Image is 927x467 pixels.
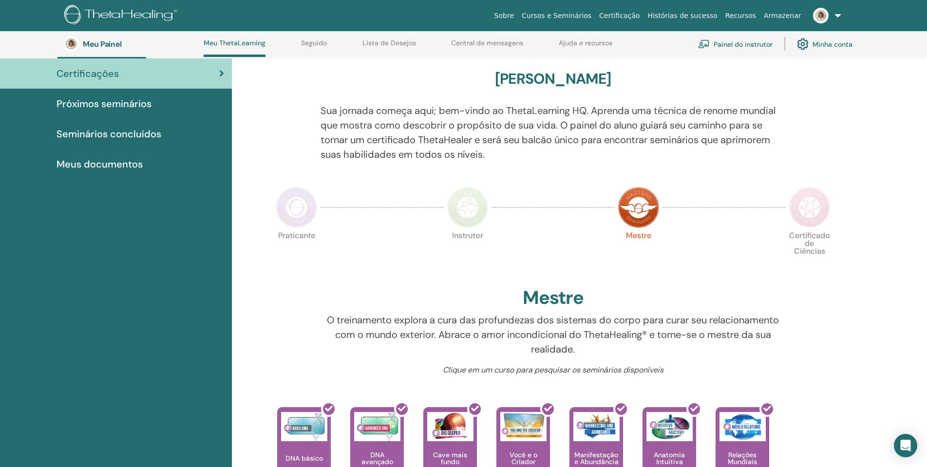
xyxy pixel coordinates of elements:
img: logo.png [64,5,181,27]
font: Sua jornada começa aqui; bem-vindo ao ThetaLearning HQ. Aprenda uma técnica de renome mundial que... [321,104,776,161]
img: Mestre [618,187,659,228]
a: Painel do instrutor [698,33,773,55]
a: Central de mensagens [451,39,523,55]
font: Minha conta [813,40,852,49]
font: Certificação [599,12,640,19]
img: Relações Mundiais [719,412,766,441]
font: Recursos [725,12,756,19]
font: Meu Painel [83,39,122,49]
a: Histórias de sucesso [644,7,721,25]
font: Armazenar [764,12,801,19]
font: Certificações [57,67,119,80]
font: Histórias de sucesso [648,12,718,19]
a: Seguido [301,39,327,55]
font: Manifestação e Abundância [574,450,619,466]
font: Seguido [301,38,327,47]
img: Praticante [276,187,317,228]
img: Instrutor [447,187,488,228]
font: Sobre [494,12,514,19]
a: Certificação [595,7,643,25]
font: Mestre [626,230,651,241]
font: Seminários concluídos [57,128,161,140]
img: chalkboard-teacher.svg [698,39,710,48]
img: Você e o Criador [500,412,547,439]
img: DNA avançado [354,412,400,441]
a: Cursos e Seminários [518,7,595,25]
font: [PERSON_NAME] [495,69,611,88]
font: Instrutor [452,230,483,241]
font: Próximos seminários [57,97,151,110]
font: O treinamento explora a cura das profundezas dos sistemas do corpo para curar seu relacionamento ... [327,314,779,355]
img: Cave mais fundo [427,412,473,441]
a: Sobre [491,7,518,25]
font: Clique em um curso para pesquisar os seminários disponíveis [443,365,663,375]
font: Meu ThetaLearning [204,38,265,47]
font: Mestre [523,285,584,310]
a: Armazenar [760,7,805,25]
img: DNA básico [281,412,327,441]
img: Anatomia Intuitiva [646,412,693,441]
img: cog.svg [797,36,809,52]
a: Lista de Desejos [362,39,416,55]
font: Certificado de Ciências [789,230,830,256]
img: default.jpg [63,36,79,52]
a: Recursos [721,7,760,25]
font: Painel do instrutor [714,40,773,49]
font: Central de mensagens [451,38,523,47]
img: default.jpg [813,8,829,23]
font: Cursos e Seminários [522,12,591,19]
img: Manifestação e Abundância [573,412,620,441]
a: Minha conta [797,33,852,55]
font: Meus documentos [57,158,143,170]
font: Praticante [278,230,315,241]
div: Open Intercom Messenger [894,434,917,457]
img: Certificado de Ciências [789,187,830,228]
a: Ajuda e recursos [559,39,612,55]
a: Meu ThetaLearning [204,39,265,57]
font: Ajuda e recursos [559,38,612,47]
font: Lista de Desejos [362,38,416,47]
